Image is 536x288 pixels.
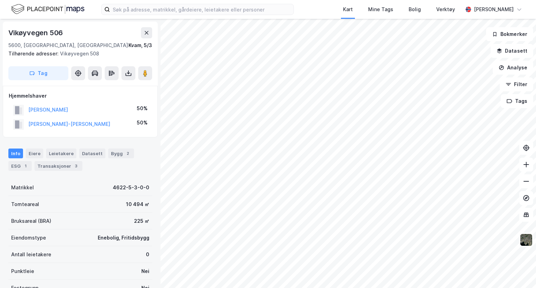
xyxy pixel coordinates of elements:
div: Info [8,149,23,158]
div: Eiere [26,149,43,158]
div: Matrikkel [11,183,34,192]
button: Bokmerker [486,27,533,41]
div: 10 494 ㎡ [126,200,149,209]
input: Søk på adresse, matrikkel, gårdeiere, leietakere eller personer [110,4,293,15]
span: Tilhørende adresser: [8,51,60,56]
div: Datasett [79,149,105,158]
div: Eiendomstype [11,234,46,242]
div: 1 [22,162,29,169]
div: 50% [137,119,148,127]
div: Bolig [409,5,421,14]
div: Hjemmelshaver [9,92,152,100]
button: Filter [500,77,533,91]
button: Analyse [493,61,533,75]
button: Datasett [491,44,533,58]
div: Enebolig, Fritidsbygg [98,234,149,242]
div: Bruksareal (BRA) [11,217,51,225]
div: Nei [141,267,149,275]
div: Mine Tags [368,5,393,14]
div: 4622-5-3-0-0 [113,183,149,192]
div: 3 [73,162,80,169]
div: 5600, [GEOGRAPHIC_DATA], [GEOGRAPHIC_DATA] [8,41,128,50]
div: [PERSON_NAME] [474,5,514,14]
div: Antall leietakere [11,250,51,259]
div: Vikøyvegen 506 [8,27,64,38]
div: Vikøyvegen 508 [8,50,147,58]
div: Punktleie [11,267,34,275]
img: 9k= [520,233,533,247]
div: Kvam, 5/3 [128,41,152,50]
div: Transaksjoner [35,161,82,171]
div: 0 [146,250,149,259]
div: 225 ㎡ [134,217,149,225]
iframe: Chat Widget [501,255,536,288]
div: Kontrollprogram for chat [501,255,536,288]
div: 2 [124,150,131,157]
button: Tag [8,66,68,80]
div: Verktøy [436,5,455,14]
div: ESG [8,161,32,171]
div: Leietakere [46,149,76,158]
div: 50% [137,104,148,113]
div: Kart [343,5,353,14]
div: Bygg [108,149,134,158]
img: logo.f888ab2527a4732fd821a326f86c7f29.svg [11,3,84,15]
div: Tomteareal [11,200,39,209]
button: Tags [501,94,533,108]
